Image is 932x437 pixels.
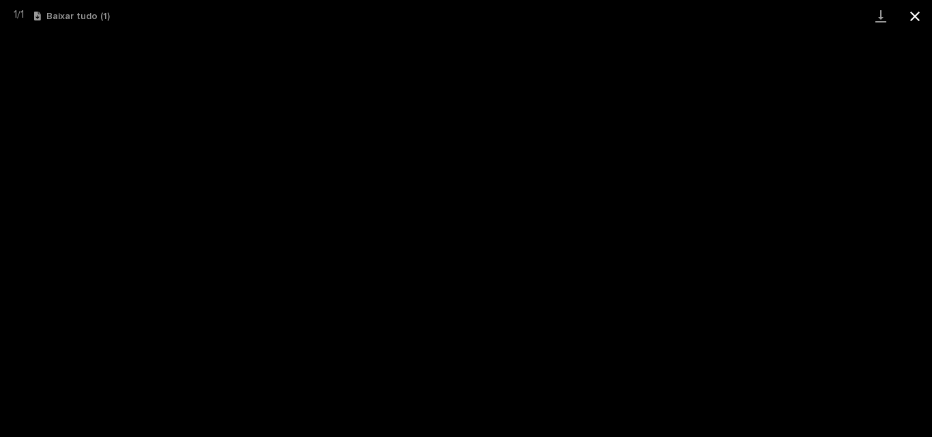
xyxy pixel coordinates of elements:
[17,10,20,20] font: /
[103,12,107,21] font: 1
[34,11,110,21] button: Baixar tudo (1)
[46,12,103,21] font: Baixar tudo (
[14,9,17,20] font: 1
[107,12,110,21] font: )
[20,9,24,20] font: 1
